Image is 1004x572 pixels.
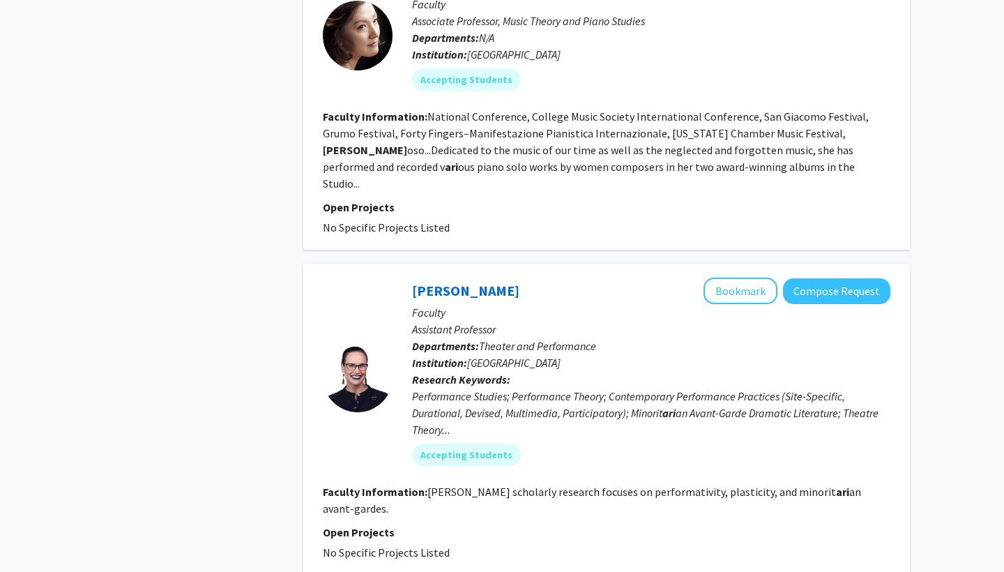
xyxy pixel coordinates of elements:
[703,278,777,304] button: Add Katie Schaag to Bookmarks
[10,509,59,562] iframe: Chat
[412,47,467,61] b: Institution:
[445,160,458,174] b: ari
[412,321,890,338] p: Assistant Professor
[323,485,861,515] fg-read-more: [PERSON_NAME] scholarly research focuses on performativity, plasticity, and minorit an avant-gardes.
[783,278,890,304] button: Compose Request to Katie Schaag
[323,110,869,190] fg-read-more: National Conference, College Music Society International Conference, San Giacomo Festival, Grumo ...
[836,485,849,499] b: ari
[479,31,494,45] span: N/A
[412,282,519,299] a: [PERSON_NAME]
[662,406,676,420] b: ari
[323,143,407,157] b: [PERSON_NAME]
[412,31,479,45] b: Departments:
[412,444,521,466] mat-chip: Accepting Students
[412,13,890,29] p: Associate Professor, Music Theory and Piano Studies
[323,199,890,216] p: Open Projects
[467,47,561,61] span: [GEOGRAPHIC_DATA]
[467,356,561,370] span: [GEOGRAPHIC_DATA]
[412,304,890,321] p: Faculty
[323,220,450,234] span: No Specific Projects Listed
[412,372,510,386] b: Research Keywords:
[412,68,521,91] mat-chip: Accepting Students
[412,356,467,370] b: Institution:
[412,339,479,353] b: Departments:
[323,110,427,123] b: Faculty Information:
[479,339,596,353] span: Theater and Performance
[412,388,890,438] div: Performance Studies; Performance Theory; Contemporary Performance Practices (Site-Specific, Durat...
[323,485,427,499] b: Faculty Information:
[323,524,890,541] p: Open Projects
[323,545,450,559] span: No Specific Projects Listed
